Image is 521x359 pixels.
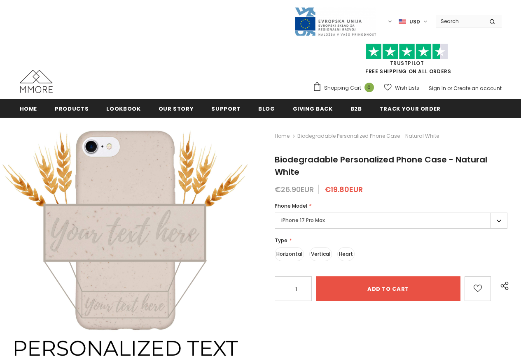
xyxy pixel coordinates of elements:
span: Lookbook [106,105,140,113]
span: Giving back [293,105,333,113]
a: Our Story [159,99,194,118]
span: Our Story [159,105,194,113]
a: Home [20,99,37,118]
a: support [211,99,241,118]
a: Shopping Cart 0 [313,82,378,94]
a: Products [55,99,89,118]
label: iPhone 17 Pro Max [275,213,507,229]
input: Search Site [436,15,483,27]
a: Blog [258,99,275,118]
a: Sign In [429,85,446,92]
span: €26.90EUR [275,184,314,195]
span: Blog [258,105,275,113]
a: Lookbook [106,99,140,118]
a: Giving back [293,99,333,118]
label: Heart [337,247,355,261]
span: Home [20,105,37,113]
span: Type [275,237,287,244]
a: Trustpilot [390,60,424,67]
span: 0 [364,83,374,92]
span: Wish Lists [395,84,419,92]
a: B2B [350,99,362,118]
img: Javni Razpis [294,7,376,37]
span: B2B [350,105,362,113]
span: Shopping Cart [324,84,361,92]
input: Add to cart [316,276,460,301]
span: support [211,105,241,113]
span: or [447,85,452,92]
a: Wish Lists [384,81,419,95]
span: Biodegradable Personalized Phone Case - Natural White [297,131,439,141]
span: Biodegradable Personalized Phone Case - Natural White [275,154,487,178]
a: Home [275,131,290,141]
span: Phone Model [275,202,307,209]
span: Track your order [380,105,441,113]
img: Trust Pilot Stars [366,44,448,60]
img: USD [399,18,406,25]
span: USD [409,18,420,26]
span: Products [55,105,89,113]
label: Vertical [309,247,332,261]
img: MMORE Cases [20,70,53,93]
span: €19.80EUR [325,184,363,195]
span: FREE SHIPPING ON ALL ORDERS [313,47,502,75]
a: Create an account [453,85,502,92]
a: Track your order [380,99,441,118]
label: Horizontal [275,247,304,261]
a: Javni Razpis [294,18,376,25]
